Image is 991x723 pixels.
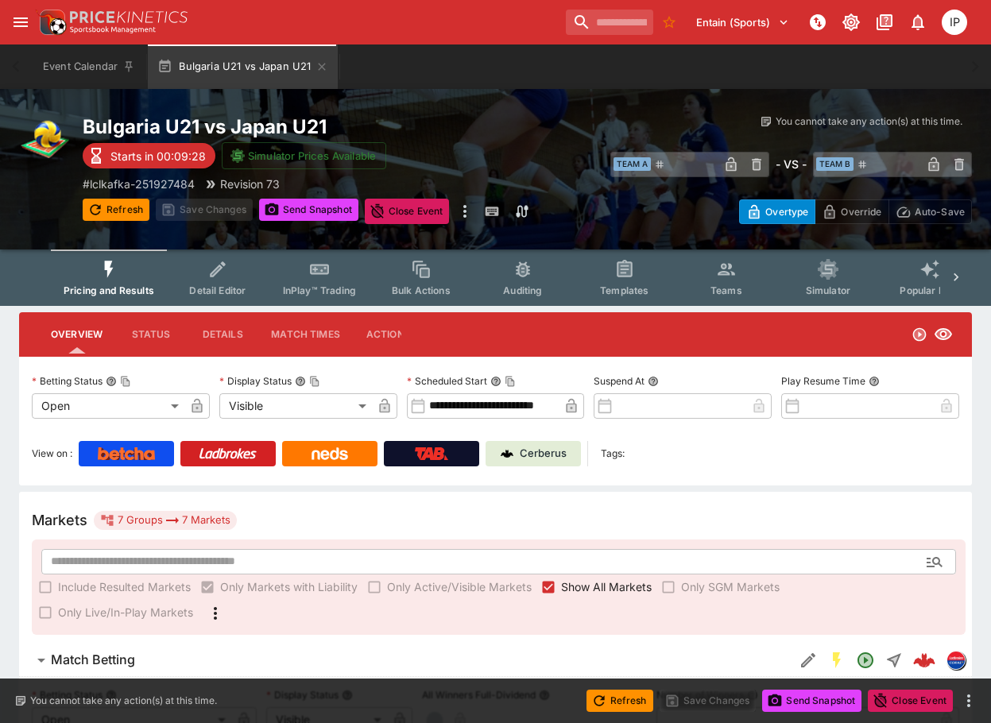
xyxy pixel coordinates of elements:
button: Event Calendar [33,44,145,89]
button: Send Snapshot [762,690,861,712]
span: Pricing and Results [64,284,154,296]
p: Revision 73 [220,176,280,192]
img: volleyball.png [19,114,70,165]
img: TabNZ [415,447,448,460]
button: Bulgaria U21 vs Japan U21 [148,44,338,89]
span: Bulk Actions [392,284,451,296]
p: Copy To Clipboard [83,176,195,192]
div: 7 Groups 7 Markets [100,511,230,530]
button: Refresh [586,690,653,712]
button: Overview [38,315,115,354]
button: Match Betting [19,644,794,676]
p: Play Resume Time [781,374,865,388]
div: Event type filters [51,249,940,306]
button: Display StatusCopy To Clipboard [295,376,306,387]
button: Open [851,646,880,675]
h5: Markets [32,511,87,529]
img: lclkafka [947,651,965,669]
button: Overtype [739,199,815,224]
button: SGM Enabled [823,646,851,675]
p: Scheduled Start [407,374,487,388]
button: Edit Detail [794,646,823,675]
img: Cerberus [501,447,513,460]
button: Send Snapshot [259,199,358,221]
img: PriceKinetics [70,11,188,23]
div: 409624ea-997f-44b3-8ee8-019f82a2ccfa [913,649,935,671]
svg: Open [912,327,927,342]
button: Close Event [868,690,953,712]
a: 409624ea-997f-44b3-8ee8-019f82a2ccfa [908,644,940,676]
button: open drawer [6,8,35,37]
button: more [959,691,978,710]
label: View on : [32,441,72,466]
button: Notifications [904,8,932,37]
span: Only SGM Markets [681,578,780,595]
button: Play Resume Time [869,376,880,387]
p: Auto-Save [915,203,965,220]
div: Open [32,393,184,419]
button: Copy To Clipboard [120,376,131,387]
span: Simulator [806,284,850,296]
p: Starts in 00:09:28 [110,148,206,164]
p: Cerberus [520,446,567,462]
span: Teams [710,284,742,296]
svg: Open [856,651,875,670]
span: Detail Editor [189,284,246,296]
h6: - VS - [776,156,807,172]
button: Copy To Clipboard [309,376,320,387]
div: Start From [739,199,972,224]
button: No Bookmarks [656,10,682,35]
button: Scheduled StartCopy To Clipboard [490,376,501,387]
img: logo-cerberus--red.svg [913,649,935,671]
button: Betting StatusCopy To Clipboard [106,376,117,387]
a: Cerberus [486,441,581,466]
h2: Copy To Clipboard [83,114,602,139]
h6: Match Betting [51,651,135,668]
span: Include Resulted Markets [58,578,191,595]
span: Only Active/Visible Markets [387,578,532,595]
span: Team B [816,157,854,171]
div: Visible [219,393,372,419]
button: Actions [353,315,424,354]
img: Ladbrokes [199,447,257,460]
div: lclkafka [946,651,966,670]
span: Show All Markets [561,578,652,595]
input: search [566,10,653,35]
span: Popular Bets [900,284,959,296]
button: Refresh [83,199,149,221]
button: Match Times [258,315,353,354]
p: Betting Status [32,374,103,388]
span: Team A [614,157,651,171]
button: Straight [880,646,908,675]
button: Suspend At [648,376,659,387]
span: InPlay™ Trading [283,284,356,296]
p: Override [841,203,881,220]
span: Templates [600,284,648,296]
button: Toggle light/dark mode [837,8,865,37]
span: Only Markets with Liability [220,578,358,595]
img: Sportsbook Management [70,26,156,33]
img: Neds [312,447,347,460]
button: Copy To Clipboard [505,376,516,387]
p: Display Status [219,374,292,388]
p: You cannot take any action(s) at this time. [30,694,217,708]
label: Tags: [601,441,625,466]
button: Select Tenant [687,10,799,35]
button: Documentation [870,8,899,37]
button: Details [187,315,258,354]
button: Override [815,199,888,224]
button: Open [920,547,949,576]
div: Isaac Plummer [942,10,967,35]
button: Status [115,315,187,354]
p: Overtype [765,203,808,220]
img: PriceKinetics Logo [35,6,67,38]
button: more [455,199,474,224]
span: Auditing [503,284,542,296]
p: Suspend At [594,374,645,388]
svg: More [206,604,225,623]
button: Close Event [365,199,450,224]
button: Simulator Prices Available [222,142,386,169]
button: Isaac Plummer [937,5,972,40]
img: Betcha [98,447,155,460]
button: Auto-Save [888,199,972,224]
